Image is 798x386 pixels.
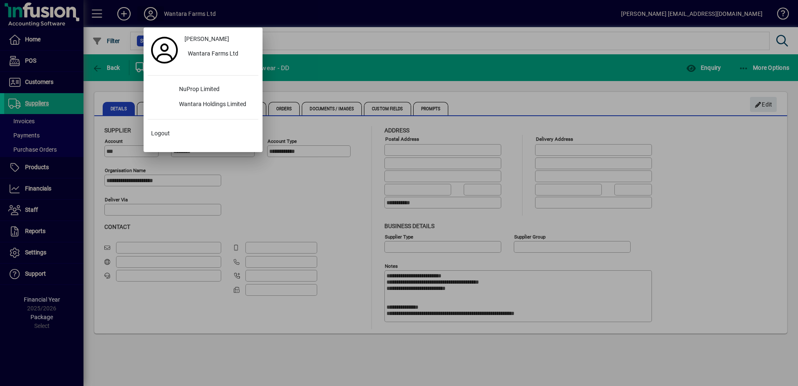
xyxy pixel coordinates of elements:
[184,35,229,43] span: [PERSON_NAME]
[148,43,181,58] a: Profile
[181,32,258,47] a: [PERSON_NAME]
[148,97,258,112] button: Wantara Holdings Limited
[148,126,258,141] button: Logout
[181,47,258,62] button: Wantara Farms Ltd
[151,129,170,138] span: Logout
[148,82,258,97] button: NuProp Limited
[172,97,258,112] div: Wantara Holdings Limited
[172,82,258,97] div: NuProp Limited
